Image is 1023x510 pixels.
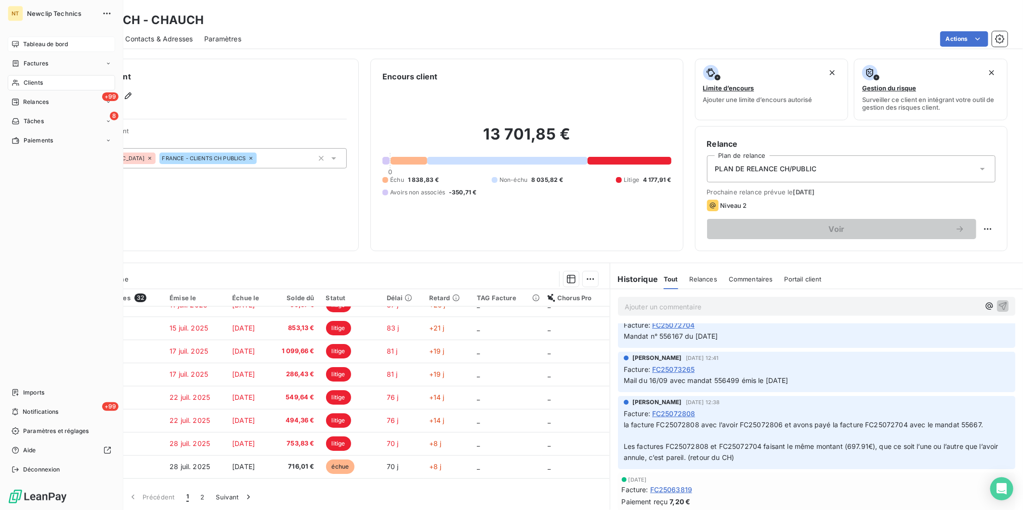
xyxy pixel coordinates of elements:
span: litige [326,321,351,335]
span: 8 [110,112,118,120]
button: Gestion du risqueSurveiller ce client en intégrant votre outil de gestion des risques client. [854,59,1008,120]
h6: Encours client [382,71,437,82]
span: [DATE] [793,188,815,196]
span: _ [548,347,551,355]
div: Chorus Pro [548,294,604,302]
h6: Informations client [58,71,347,82]
span: 28 juil. 2025 [170,439,210,447]
h6: Relance [707,138,996,150]
span: litige [326,367,351,382]
span: Non-échu [499,176,527,184]
span: 76 j [387,416,399,424]
span: +19 j [429,347,445,355]
span: Propriétés Client [78,127,347,140]
div: Open Intercom Messenger [990,477,1013,500]
span: _ [548,324,551,332]
span: _ [548,439,551,447]
span: 853,13 € [276,323,315,333]
span: [DATE] [232,462,255,471]
span: Litige [624,176,639,184]
span: Facture : [624,364,650,374]
span: Surveiller ce client en intégrant votre outil de gestion des risques client. [862,96,999,111]
span: Facture : [622,484,648,495]
span: litige [326,413,351,428]
span: Aide [23,446,36,455]
span: _ [477,347,480,355]
span: Portail client [785,275,822,283]
span: Contacts & Adresses [125,34,193,44]
span: Facture : [624,320,650,330]
span: _ [548,370,551,378]
button: Suivant [210,487,259,507]
span: Avoirs non associés [390,188,445,197]
span: 70 j [387,439,399,447]
span: Tableau de bord [23,40,68,49]
button: Voir [707,219,976,239]
span: [DATE] [232,393,255,401]
span: [PERSON_NAME] [632,354,682,362]
span: +8 j [429,439,442,447]
span: _ [477,324,480,332]
span: Limite d’encours [703,84,754,92]
span: Paiements [24,136,53,145]
div: NT [8,6,23,21]
div: Retard [429,294,466,302]
span: 22 juil. 2025 [170,416,210,424]
h2: 13 701,85 € [382,125,671,153]
span: +14 j [429,393,445,401]
span: Newclip Technics [27,10,96,17]
input: Ajouter une valeur [257,154,264,163]
h6: Historique [610,273,658,285]
span: Tout [664,275,678,283]
span: [PERSON_NAME] [632,398,682,407]
div: TAG Facture [477,294,536,302]
span: _ [548,416,551,424]
span: _ [477,462,480,471]
span: échue [326,459,355,474]
span: Mandat n° 556167 du [DATE] [624,332,718,340]
span: 32 [134,293,146,302]
span: 286,43 € [276,370,315,379]
span: 8 035,82 € [531,176,564,184]
span: +14 j [429,416,445,424]
span: litige [326,344,351,358]
span: +19 j [429,370,445,378]
span: Tâches [24,117,44,126]
span: 17 juil. 2025 [170,370,208,378]
span: _ [477,439,480,447]
span: Gestion du risque [862,84,916,92]
button: Limite d’encoursAjouter une limite d’encours autorisé [695,59,849,120]
span: Prochaine relance prévue le [707,188,996,196]
span: 7,20 € [670,497,691,507]
span: _ [548,462,551,471]
button: 1 [181,487,195,507]
span: Niveau 2 [721,202,747,209]
span: [DATE] 12:41 [686,355,719,361]
span: [DATE] [232,324,255,332]
span: 549,64 € [276,393,315,402]
span: 22 juil. 2025 [170,393,210,401]
span: 1 838,83 € [408,176,439,184]
span: [DATE] [629,477,647,483]
span: [DATE] [232,370,255,378]
span: 1 099,66 € [276,346,315,356]
span: Factures [24,59,48,68]
span: Mail du 16/09 avec mandat 556499 émis le [DATE] [624,376,788,384]
span: Imports [23,388,44,397]
span: [DATE] [232,416,255,424]
span: FRANCE - CLIENTS CH PUBLICS [162,155,246,161]
span: +99 [102,92,118,101]
div: Délai [387,294,418,302]
span: -350,71 € [449,188,476,197]
div: Solde dû [276,294,315,302]
h3: CH AUCH - CHAUCH [85,12,204,29]
button: Actions [940,31,988,47]
span: _ [477,393,480,401]
span: Paramètres [204,34,241,44]
span: Voir [719,225,955,233]
span: Les factures FC25072808 et FC25072704 faisant le même montant (697.91€), que ce soit l’une ou l’a... [624,442,1000,461]
span: 716,01 € [276,462,315,472]
span: Relances [23,98,49,106]
span: Notifications [23,408,58,416]
span: [DATE] [232,439,255,447]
